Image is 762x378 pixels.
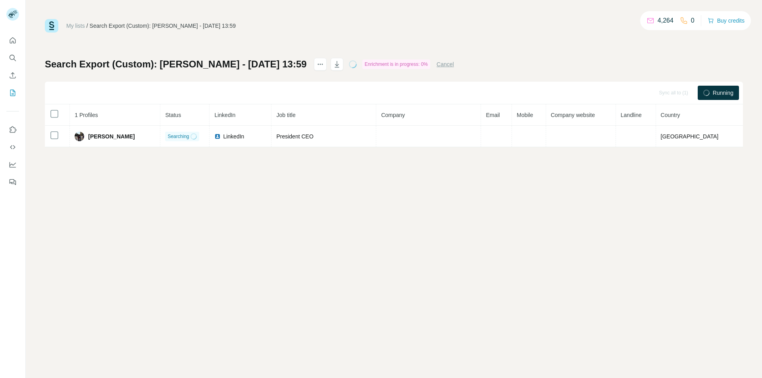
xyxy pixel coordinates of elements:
[165,112,181,118] span: Status
[621,112,642,118] span: Landline
[437,60,454,68] button: Cancel
[6,51,19,65] button: Search
[486,112,500,118] span: Email
[713,89,733,97] span: Running
[214,133,221,140] img: LinkedIn logo
[6,157,19,172] button: Dashboard
[661,112,680,118] span: Country
[276,112,295,118] span: Job title
[362,59,430,69] div: Enrichment is in progress: 0%
[517,112,533,118] span: Mobile
[45,19,58,33] img: Surfe Logo
[167,133,189,140] span: Searching
[75,112,98,118] span: 1 Profiles
[314,58,327,71] button: actions
[90,22,236,30] div: Search Export (Custom): [PERSON_NAME] - [DATE] 13:59
[6,68,19,83] button: Enrich CSV
[708,15,745,26] button: Buy credits
[6,33,19,48] button: Quick start
[6,86,19,100] button: My lists
[75,132,84,141] img: Avatar
[691,16,695,25] p: 0
[276,133,313,140] span: President CEO
[223,132,244,140] span: LinkedIn
[551,112,595,118] span: Company website
[88,132,135,140] span: [PERSON_NAME]
[214,112,235,118] span: LinkedIn
[658,16,673,25] p: 4,264
[45,58,307,71] h1: Search Export (Custom): [PERSON_NAME] - [DATE] 13:59
[6,175,19,189] button: Feedback
[6,123,19,137] button: Use Surfe on LinkedIn
[661,133,719,140] span: [GEOGRAPHIC_DATA]
[6,140,19,154] button: Use Surfe API
[87,22,88,30] li: /
[66,23,85,29] a: My lists
[381,112,405,118] span: Company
